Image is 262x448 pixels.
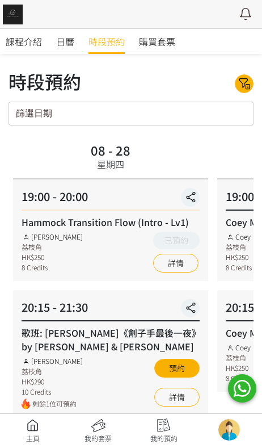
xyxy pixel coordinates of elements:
[88,35,125,48] span: 時段預約
[22,188,200,211] div: 19:00 - 20:00
[226,242,252,252] div: 荔枝角
[22,262,83,273] div: 8 Credits
[22,232,83,242] div: [PERSON_NAME]
[154,388,200,407] a: 詳情
[226,353,252,363] div: 荔枝角
[226,363,252,373] div: HK$250
[22,387,83,397] div: 10 Credits
[56,35,74,48] span: 日曆
[226,262,252,273] div: 8 Credits
[22,356,83,366] div: [PERSON_NAME]
[22,242,83,252] div: 荔枝角
[22,252,83,262] div: HK$250
[139,35,175,48] span: 購買套票
[226,232,252,242] div: Coey
[91,144,130,156] div: 08 - 28
[56,29,74,54] a: 日曆
[6,35,42,48] span: 課程介紹
[88,29,125,54] a: 時段預約
[226,252,252,262] div: HK$250
[22,215,200,229] div: Hammock Transition Flow (Intro - Lv1)
[22,376,83,387] div: HK$290
[32,399,83,409] span: 剩餘1位可預約
[153,254,198,273] a: 詳情
[22,399,30,409] img: fire.png
[9,68,81,95] div: 時段預約
[22,299,200,321] div: 20:15 - 21:30
[9,102,253,125] input: 篩選日期
[153,232,200,249] button: 已預約
[22,366,83,376] div: 荔枝角
[6,29,42,54] a: 課程介紹
[22,326,200,353] div: 歌班: [PERSON_NAME]《劊子手最後一夜》by [PERSON_NAME] & [PERSON_NAME]
[139,29,175,54] a: 購買套票
[97,157,124,171] div: 星期四
[226,342,252,353] div: Coey
[226,373,252,383] div: 8 Credits
[154,359,200,378] button: 預約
